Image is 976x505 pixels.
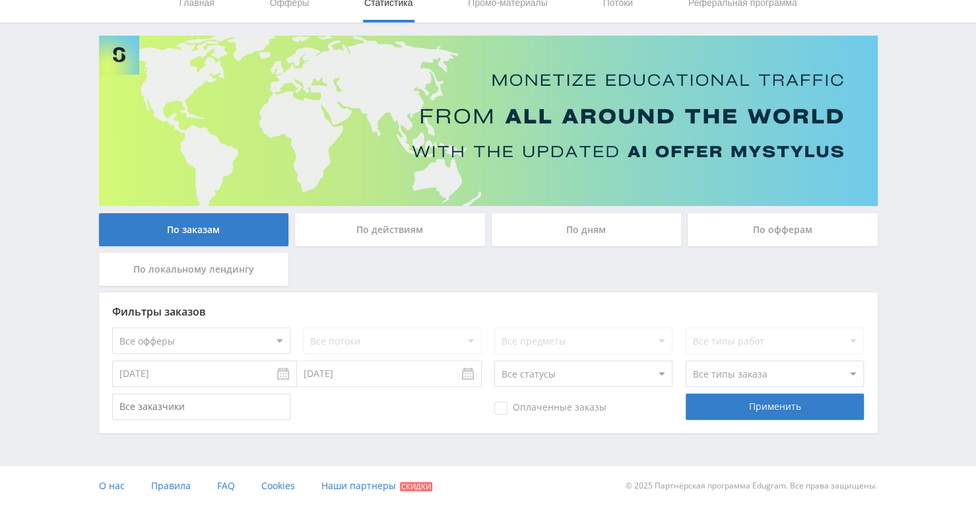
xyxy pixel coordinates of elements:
span: FAQ [217,479,235,492]
span: Cookies [261,479,295,492]
div: Применить [686,393,864,420]
div: По локальному лендингу [99,253,289,286]
span: Оплаченные заказы [494,401,606,415]
div: По действиям [295,213,485,246]
span: Скидки [400,482,432,491]
span: Правила [151,479,191,492]
span: Наши партнеры [321,479,396,492]
input: Все заказчики [112,393,290,420]
img: Banner [99,36,878,206]
div: По дням [492,213,682,246]
div: По офферам [688,213,878,246]
div: По заказам [99,213,289,246]
div: Фильтры заказов [112,306,864,318]
span: О нас [99,479,125,492]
